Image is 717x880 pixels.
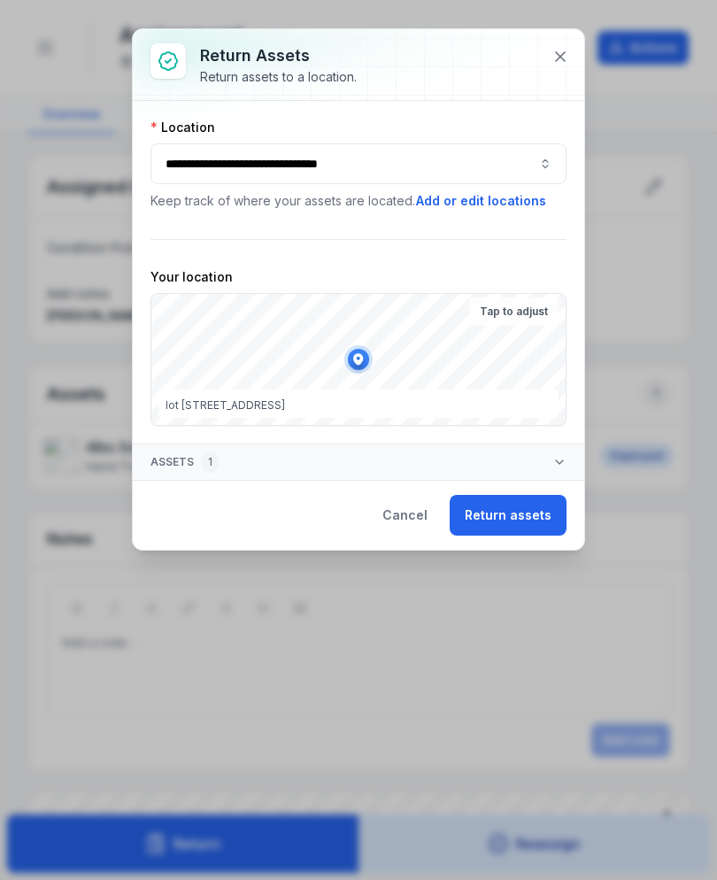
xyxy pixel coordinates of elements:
canvas: Map [151,294,566,425]
span: lot [STREET_ADDRESS] [166,398,285,412]
span: Assets [150,452,220,473]
button: Cancel [367,495,443,536]
button: Return assets [450,495,567,536]
div: 1 [201,452,220,473]
button: Add or edit locations [415,191,547,211]
button: Assets1 [133,444,584,480]
label: Your location [150,268,233,286]
label: Location [150,119,215,136]
p: Keep track of where your assets are located. [150,191,567,211]
h3: Return assets [200,43,357,68]
div: Return assets to a location. [200,68,357,86]
strong: Tap to adjust [480,305,548,319]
